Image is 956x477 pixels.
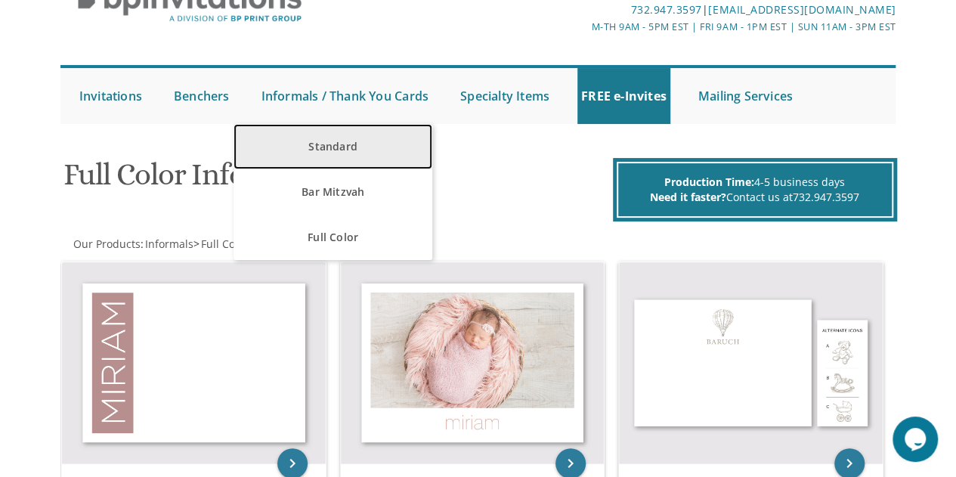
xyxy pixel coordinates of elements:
[695,68,797,124] a: Mailing Services
[200,237,300,251] a: Full Color Informals
[893,417,941,462] iframe: chat widget
[72,237,141,251] a: Our Products
[339,1,896,19] div: |
[577,68,670,124] a: FREE e-Invites
[62,262,326,464] img: Baby Informal Style 1
[456,68,553,124] a: Specialty Items
[650,190,726,204] span: Need it faster?
[258,68,432,124] a: Informals / Thank You Cards
[193,237,300,251] span: >
[793,190,859,204] a: 732.947.3597
[341,262,605,464] img: Baby Informal Style 2
[170,68,234,124] a: Benchers
[708,2,896,17] a: [EMAIL_ADDRESS][DOMAIN_NAME]
[63,158,609,203] h1: Full Color Informals
[619,262,883,464] img: Baby Informal Style 3
[234,215,432,260] a: Full Color
[234,169,432,215] a: Bar Mitzvah
[76,68,146,124] a: Invitations
[60,237,478,252] div: :
[631,2,702,17] a: 732.947.3597
[339,19,896,35] div: M-Th 9am - 5pm EST | Fri 9am - 1pm EST | Sun 11am - 3pm EST
[664,175,754,189] span: Production Time:
[617,162,893,218] div: 4-5 business days Contact us at
[201,237,300,251] span: Full Color Informals
[234,124,432,169] a: Standard
[144,237,193,251] a: Informals
[145,237,193,251] span: Informals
